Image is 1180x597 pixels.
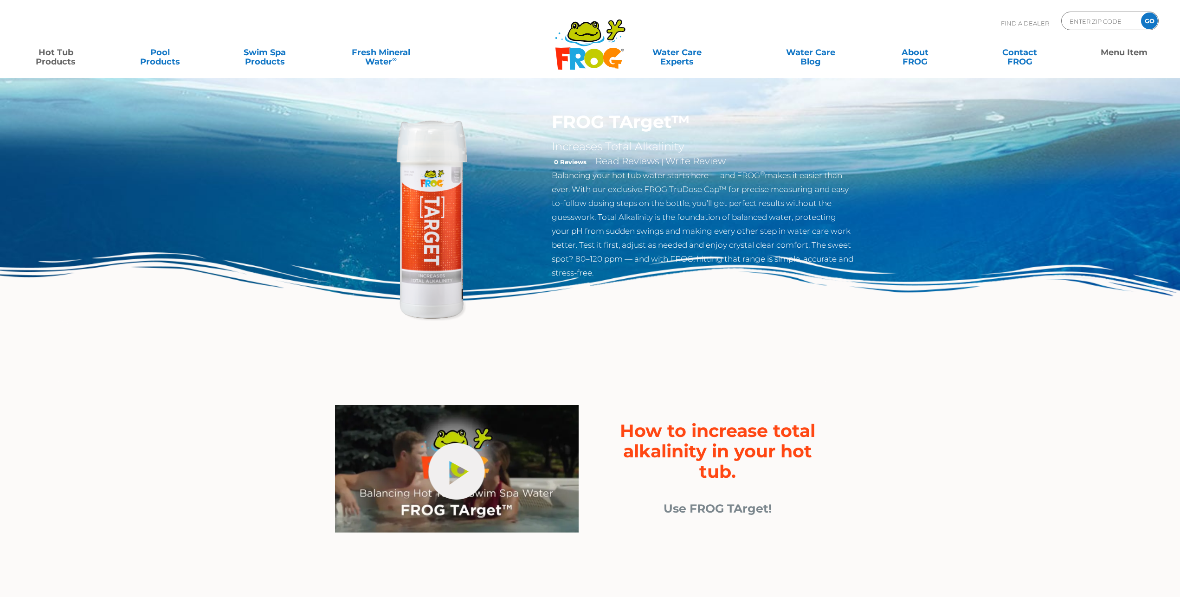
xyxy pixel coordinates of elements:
[326,111,538,324] img: TArget-Hot-Tub-Swim-Spa-Support-Chemicals-500x500-1.png
[1001,12,1049,35] p: Find A Dealer
[392,55,397,63] sup: ∞
[760,170,765,177] sup: ®
[1069,14,1131,28] input: Zip Code Form
[620,420,815,482] span: How to increase total alkalinity in your hot tub.
[595,155,659,167] a: Read Reviews
[114,43,206,62] a: PoolProducts
[764,43,857,62] a: Water CareBlog
[335,405,579,533] img: Video - FROG TArget
[602,43,753,62] a: Water CareExperts
[664,501,772,515] span: Use FROG TArget!
[661,157,664,166] span: |
[552,140,855,154] h2: Increases Total Alkalinity
[869,43,961,62] a: AboutFROG
[665,155,726,167] a: Write Review
[1078,43,1171,62] a: Menu Item
[973,43,1066,62] a: ContactFROG
[323,43,439,62] a: Fresh MineralWater∞
[9,43,102,62] a: Hot TubProducts
[552,168,855,280] p: Balancing your hot tub water starts here — and FROG makes it easier than ever. With our exclusive...
[1141,13,1158,29] input: GO
[219,43,311,62] a: Swim SpaProducts
[552,111,855,133] h1: FROG TArget™
[554,158,587,166] strong: 0 Reviews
